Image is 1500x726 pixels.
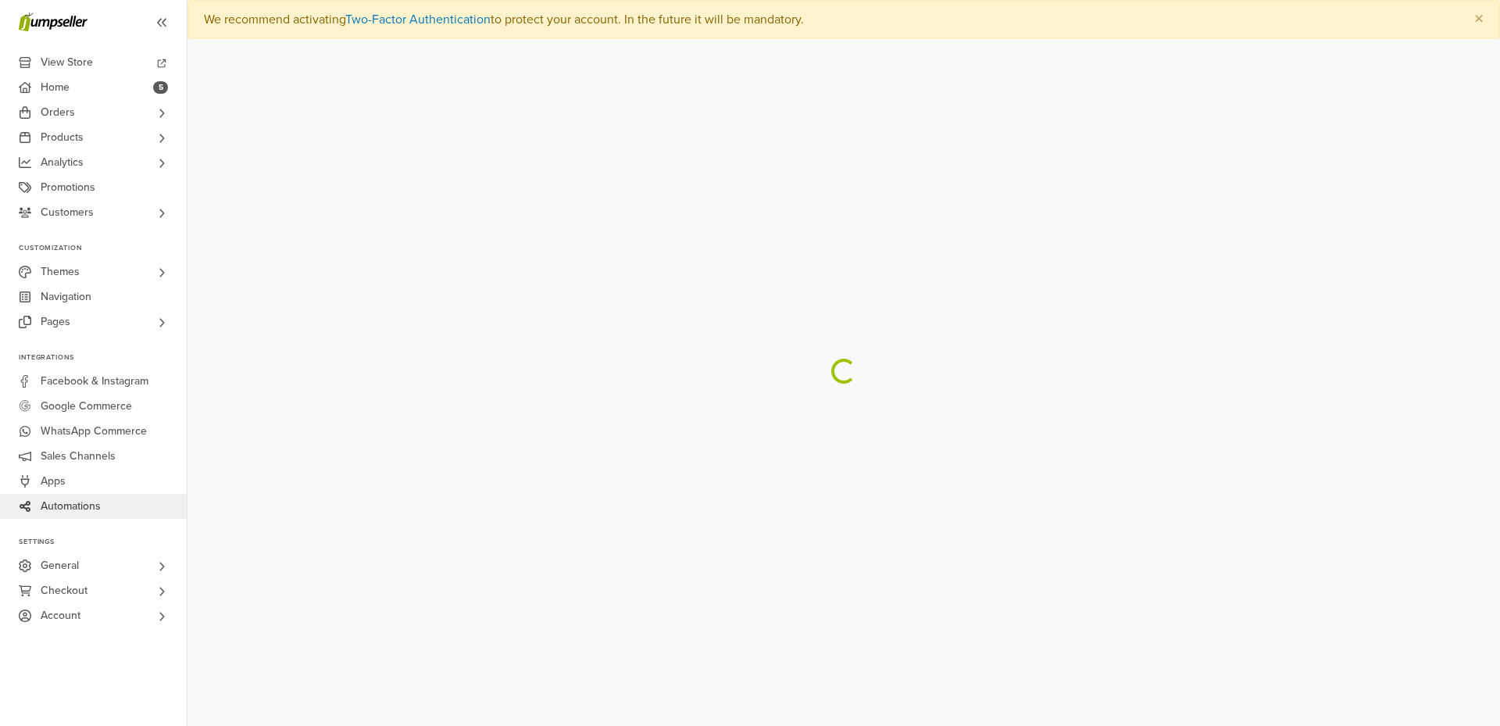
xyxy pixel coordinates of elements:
span: 5 [153,81,168,94]
a: Two-Factor Authentication [345,12,491,27]
p: Integrations [19,353,187,363]
span: General [41,553,79,578]
span: Navigation [41,284,91,309]
span: Account [41,603,80,628]
span: Pages [41,309,70,334]
span: Customers [41,200,94,225]
span: Checkout [41,578,87,603]
span: Products [41,125,84,150]
span: Google Commerce [41,394,132,419]
span: WhatsApp Commerce [41,419,147,444]
span: Automations [41,494,101,519]
p: Settings [19,538,187,547]
button: Close [1459,1,1499,38]
span: Facebook & Instagram [41,369,148,394]
span: Sales Channels [41,444,116,469]
p: Customization [19,244,187,253]
span: × [1474,8,1484,30]
span: Themes [41,259,80,284]
span: Orders [41,100,75,125]
span: Promotions [41,175,95,200]
span: Home [41,75,70,100]
span: Analytics [41,150,84,175]
span: View Store [41,50,93,75]
span: Apps [41,469,66,494]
